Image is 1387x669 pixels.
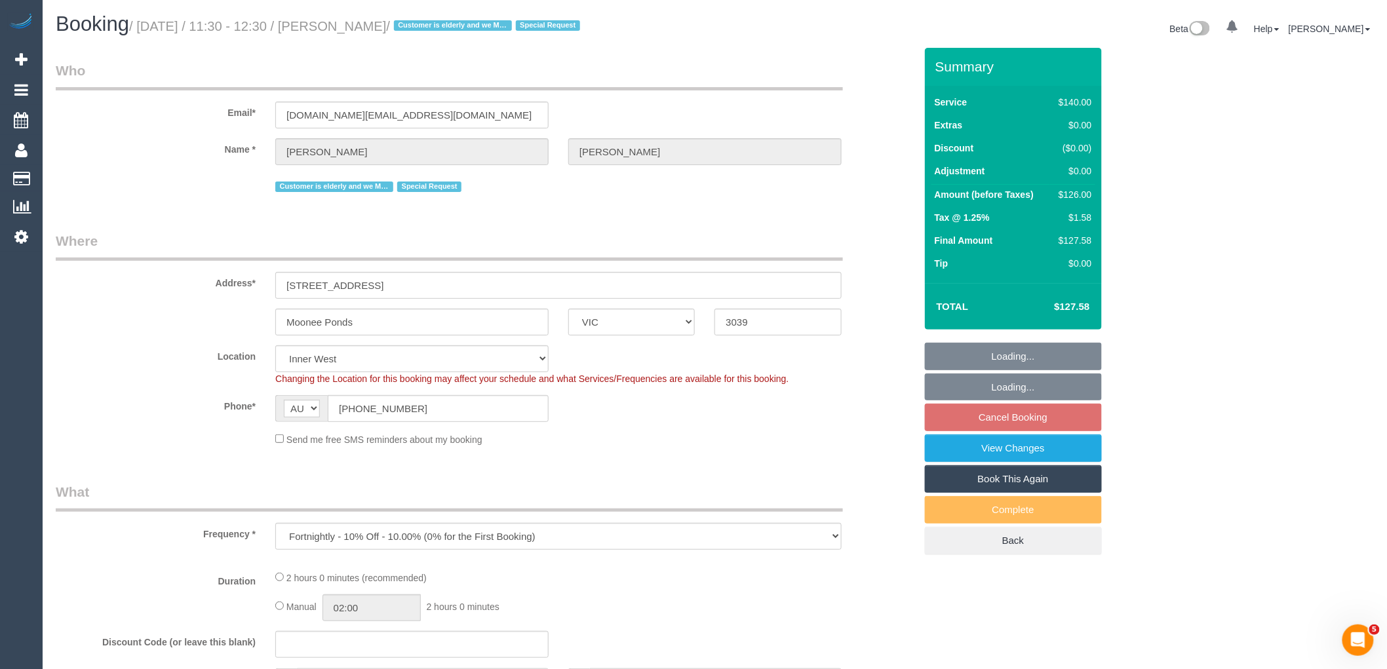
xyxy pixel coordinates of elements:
div: $126.00 [1053,188,1091,201]
div: $0.00 [1053,257,1091,270]
label: Amount (before Taxes) [935,188,1034,201]
label: Adjustment [935,164,985,178]
input: Suburb* [275,309,549,335]
input: Post Code* [714,309,841,335]
span: Manual [286,602,317,612]
div: $127.58 [1053,234,1091,247]
span: / [387,19,584,33]
span: 5 [1369,624,1380,635]
label: Discount Code (or leave this blank) [46,631,265,649]
div: ($0.00) [1053,142,1091,155]
label: Email* [46,102,265,119]
span: Booking [56,12,129,35]
a: View Changes [925,434,1102,462]
iframe: Intercom live chat [1342,624,1374,656]
h3: Summary [935,59,1095,74]
span: 2 hours 0 minutes [427,602,499,612]
label: Address* [46,272,265,290]
label: Discount [935,142,974,155]
label: Phone* [46,395,265,413]
a: Beta [1170,24,1211,34]
span: Customer is elderly and we MUST CALL - NO EMAILS OR TEXTS [394,20,512,31]
span: Send me free SMS reminders about my booking [286,434,482,445]
label: Extras [935,119,963,132]
label: Frequency * [46,523,265,541]
label: Duration [46,570,265,588]
div: $0.00 [1053,164,1091,178]
div: $0.00 [1053,119,1091,132]
a: Help [1254,24,1280,34]
div: $1.58 [1053,211,1091,224]
small: / [DATE] / 11:30 - 12:30 / [PERSON_NAME] [129,19,584,33]
input: First Name* [275,138,549,165]
input: Phone* [328,395,549,422]
label: Service [935,96,967,109]
span: 2 hours 0 minutes (recommended) [286,573,427,583]
span: Customer is elderly and we MUST CALL - NO EMAILS OR TEXTS [275,182,393,192]
legend: Who [56,61,843,90]
legend: Where [56,231,843,261]
h4: $127.58 [1015,301,1089,313]
input: Last Name* [568,138,842,165]
span: Special Request [397,182,461,192]
label: Tip [935,257,948,270]
label: Location [46,345,265,363]
input: Email* [275,102,549,128]
a: [PERSON_NAME] [1289,24,1371,34]
img: Automaid Logo [8,13,34,31]
label: Final Amount [935,234,993,247]
img: New interface [1188,21,1210,38]
legend: What [56,482,843,512]
div: $140.00 [1053,96,1091,109]
span: Changing the Location for this booking may affect your schedule and what Services/Frequencies are... [275,373,789,384]
label: Name * [46,138,265,156]
label: Tax @ 1.25% [935,211,990,224]
span: Special Request [516,20,580,31]
a: Back [925,527,1102,554]
strong: Total [937,301,969,312]
a: Book This Again [925,465,1102,493]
